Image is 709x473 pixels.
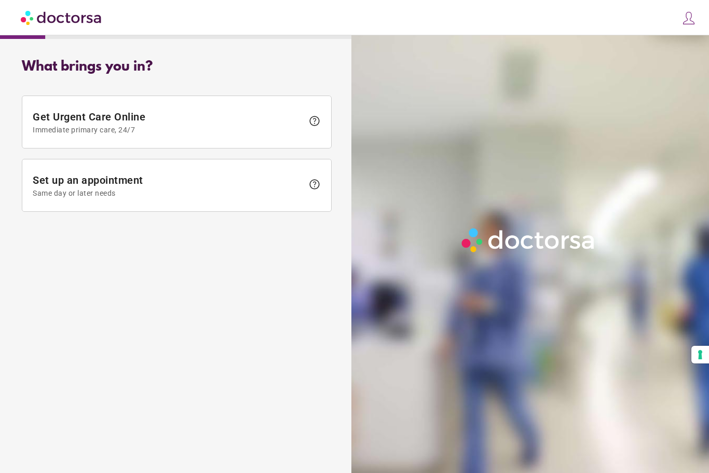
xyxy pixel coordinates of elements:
div: What brings you in? [22,59,332,75]
button: Your consent preferences for tracking technologies [691,346,709,363]
span: help [308,178,321,191]
img: icons8-customer-100.png [681,11,696,25]
span: help [308,115,321,127]
img: Logo-Doctorsa-trans-White-partial-flat.png [458,224,599,256]
span: Immediate primary care, 24/7 [33,126,303,134]
span: Get Urgent Care Online [33,111,303,134]
img: Doctorsa.com [21,6,103,29]
span: Same day or later needs [33,189,303,197]
span: Set up an appointment [33,174,303,197]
